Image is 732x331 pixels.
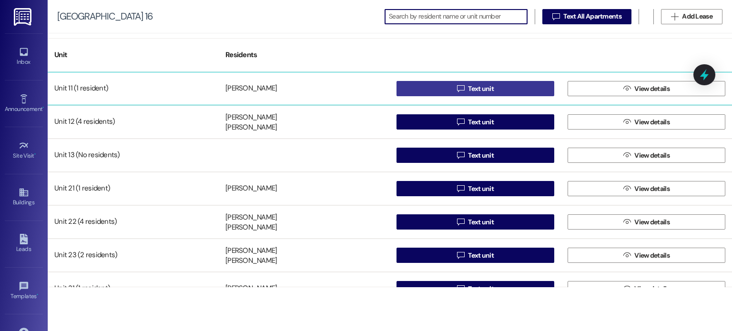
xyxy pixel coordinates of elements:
[468,284,494,294] span: Text unit
[568,114,725,130] button: View details
[623,118,630,126] i: 
[568,214,725,230] button: View details
[48,246,219,265] div: Unit 23 (2 residents)
[671,13,678,20] i: 
[468,217,494,227] span: Text unit
[57,11,153,21] div: [GEOGRAPHIC_DATA] 16
[396,248,554,263] button: Text unit
[48,179,219,198] div: Unit 21 (1 resident)
[568,81,725,96] button: View details
[5,44,43,70] a: Inbox
[457,85,464,92] i: 
[14,8,33,26] img: ResiDesk Logo
[623,251,630,259] i: 
[468,251,494,261] span: Text unit
[634,284,670,294] span: View details
[396,114,554,130] button: Text unit
[42,104,44,111] span: •
[568,281,725,296] button: View details
[225,123,277,133] div: [PERSON_NAME]
[568,148,725,163] button: View details
[48,279,219,298] div: Unit 31 (1 resident)
[457,218,464,226] i: 
[225,84,277,94] div: [PERSON_NAME]
[552,13,559,20] i: 
[542,9,631,24] button: Text All Apartments
[623,218,630,226] i: 
[48,146,219,165] div: Unit 13 (No residents)
[37,291,38,298] span: •
[457,285,464,292] i: 
[634,217,670,227] span: View details
[634,251,670,261] span: View details
[219,43,390,67] div: Residents
[396,181,554,196] button: Text unit
[457,151,464,159] i: 
[48,43,219,67] div: Unit
[396,148,554,163] button: Text unit
[5,278,43,304] a: Templates •
[225,246,277,256] div: [PERSON_NAME]
[225,112,277,122] div: [PERSON_NAME]
[623,85,630,92] i: 
[634,150,670,160] span: View details
[457,118,464,126] i: 
[389,10,527,23] input: Search by resident name or unit number
[623,151,630,159] i: 
[568,181,725,196] button: View details
[682,11,712,21] span: Add Lease
[225,223,277,233] div: [PERSON_NAME]
[661,9,722,24] button: Add Lease
[568,248,725,263] button: View details
[563,11,621,21] span: Text All Apartments
[5,231,43,257] a: Leads
[457,185,464,192] i: 
[634,84,670,94] span: View details
[48,212,219,231] div: Unit 22 (4 residents)
[623,185,630,192] i: 
[457,251,464,259] i: 
[634,117,670,127] span: View details
[225,212,277,222] div: [PERSON_NAME]
[396,214,554,230] button: Text unit
[468,117,494,127] span: Text unit
[468,84,494,94] span: Text unit
[225,184,277,194] div: [PERSON_NAME]
[634,184,670,194] span: View details
[225,256,277,266] div: [PERSON_NAME]
[396,281,554,296] button: Text unit
[468,150,494,160] span: Text unit
[225,284,277,294] div: [PERSON_NAME]
[623,285,630,292] i: 
[5,184,43,210] a: Buildings
[48,79,219,98] div: Unit 11 (1 resident)
[48,112,219,131] div: Unit 12 (4 residents)
[468,184,494,194] span: Text unit
[34,151,36,158] span: •
[396,81,554,96] button: Text unit
[5,138,43,163] a: Site Visit •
